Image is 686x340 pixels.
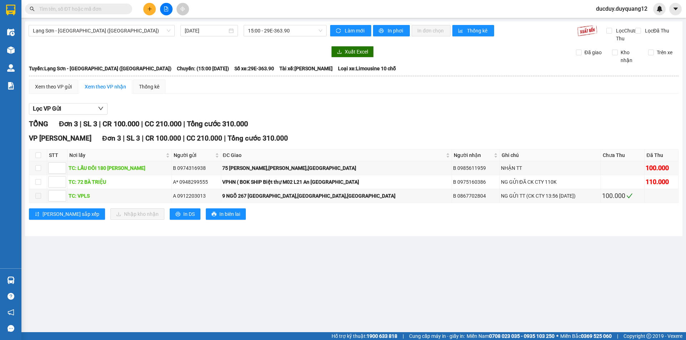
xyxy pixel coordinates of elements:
[560,332,612,340] span: Miền Bắc
[467,27,488,35] span: Thống kê
[123,134,125,142] span: |
[7,46,15,54] img: warehouse-icon
[47,149,68,161] th: STT
[577,25,597,36] img: 9k=
[500,149,601,161] th: Ghi chú
[147,6,152,11] span: plus
[332,332,397,340] span: Hỗ trợ kỹ thuật:
[206,208,246,220] button: printerIn biên lai
[582,49,605,56] span: Đã giao
[656,6,663,12] img: icon-new-feature
[248,25,322,36] span: 15:00 - 29E-363.90
[83,120,97,128] span: SL 3
[30,6,35,11] span: search
[345,48,368,56] span: Xuất Excel
[467,332,555,340] span: Miền Nam
[501,192,600,200] div: NG GỬI TT (CK CTY 13:56 [DATE])
[143,3,156,15] button: plus
[59,120,78,128] span: Đơn 3
[458,28,464,34] span: bar-chart
[654,49,675,56] span: Trên xe
[7,64,15,72] img: warehouse-icon
[409,332,465,340] span: Cung cấp máy in - giấy in:
[330,25,371,36] button: syncLàm mới
[379,28,385,34] span: printer
[39,5,124,13] input: Tìm tên, số ĐT hoặc mã đơn
[177,3,189,15] button: aim
[7,82,15,90] img: solution-icon
[645,149,678,161] th: Đã Thu
[590,4,653,13] span: ducduy.duyquang12
[145,120,182,128] span: CC 210.000
[69,164,170,172] div: TC: LẨU ĐÔI 180 [PERSON_NAME]
[6,5,15,15] img: logo-vxr
[170,208,200,220] button: printerIn DS
[338,65,396,72] span: Loại xe: Limousine 10 chỗ
[8,293,14,300] span: question-circle
[69,192,170,200] div: TC: VPLS
[98,106,104,111] span: down
[164,6,169,11] span: file-add
[173,164,220,172] div: B 0974316938
[139,83,159,91] div: Thống kê
[185,27,227,35] input: 13/09/2025
[29,66,171,71] b: Tuyến: Lạng Sơn - [GEOGRAPHIC_DATA] ([GEOGRAPHIC_DATA])
[556,335,558,338] span: ⚪️
[183,134,185,142] span: |
[180,6,185,11] span: aim
[373,25,410,36] button: printerIn phơi
[183,210,195,218] span: In DS
[142,134,144,142] span: |
[279,65,333,72] span: Tài xế: [PERSON_NAME]
[367,333,397,339] strong: 1900 633 818
[69,151,164,159] span: Nơi lấy
[219,210,240,218] span: In biên lai
[452,25,494,36] button: bar-chartThống kê
[617,332,618,340] span: |
[642,27,670,35] span: Lọc Đã Thu
[234,65,274,72] span: Số xe: 29E-363.90
[613,27,637,42] span: Lọc Chưa Thu
[646,334,651,339] span: copyright
[336,28,342,34] span: sync
[501,164,600,172] div: NHẬN TT
[80,120,81,128] span: |
[102,134,121,142] span: Đơn 3
[29,103,108,115] button: Lọc VP Gửi
[581,333,612,339] strong: 0369 525 060
[33,104,61,113] span: Lọc VP Gửi
[222,192,451,200] div: 9 NGÕ 267 [GEOGRAPHIC_DATA],[GEOGRAPHIC_DATA],[GEOGRAPHIC_DATA]
[626,193,633,199] span: check
[601,149,645,161] th: Chưa Thu
[602,191,643,201] div: 100.000
[223,151,444,159] span: ĐC Giao
[412,25,451,36] button: In đơn chọn
[228,134,288,142] span: Tổng cước 310.000
[43,210,99,218] span: [PERSON_NAME] sắp xếp
[224,134,226,142] span: |
[29,120,48,128] span: TỔNG
[331,46,374,57] button: downloadXuất Excel
[35,212,40,217] span: sort-ascending
[173,178,220,186] div: A* 0948299555
[126,134,140,142] span: SL 3
[29,208,105,220] button: sort-ascending[PERSON_NAME] sắp xếp
[669,3,682,15] button: caret-down
[69,178,170,186] div: TC: 72 BÀ TRIỆU
[173,192,220,200] div: A 0912203013
[8,309,14,316] span: notification
[618,49,643,64] span: Kho nhận
[453,178,498,186] div: B 0975160386
[489,333,555,339] strong: 0708 023 035 - 0935 103 250
[187,120,248,128] span: Tổng cước 310.000
[403,332,404,340] span: |
[145,134,181,142] span: CR 100.000
[85,83,126,91] div: Xem theo VP nhận
[29,134,91,142] span: VP [PERSON_NAME]
[177,65,229,72] span: Chuyến: (15:00 [DATE])
[337,49,342,55] span: download
[212,212,217,217] span: printer
[388,27,404,35] span: In phơi
[175,212,180,217] span: printer
[453,164,498,172] div: B 0985611959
